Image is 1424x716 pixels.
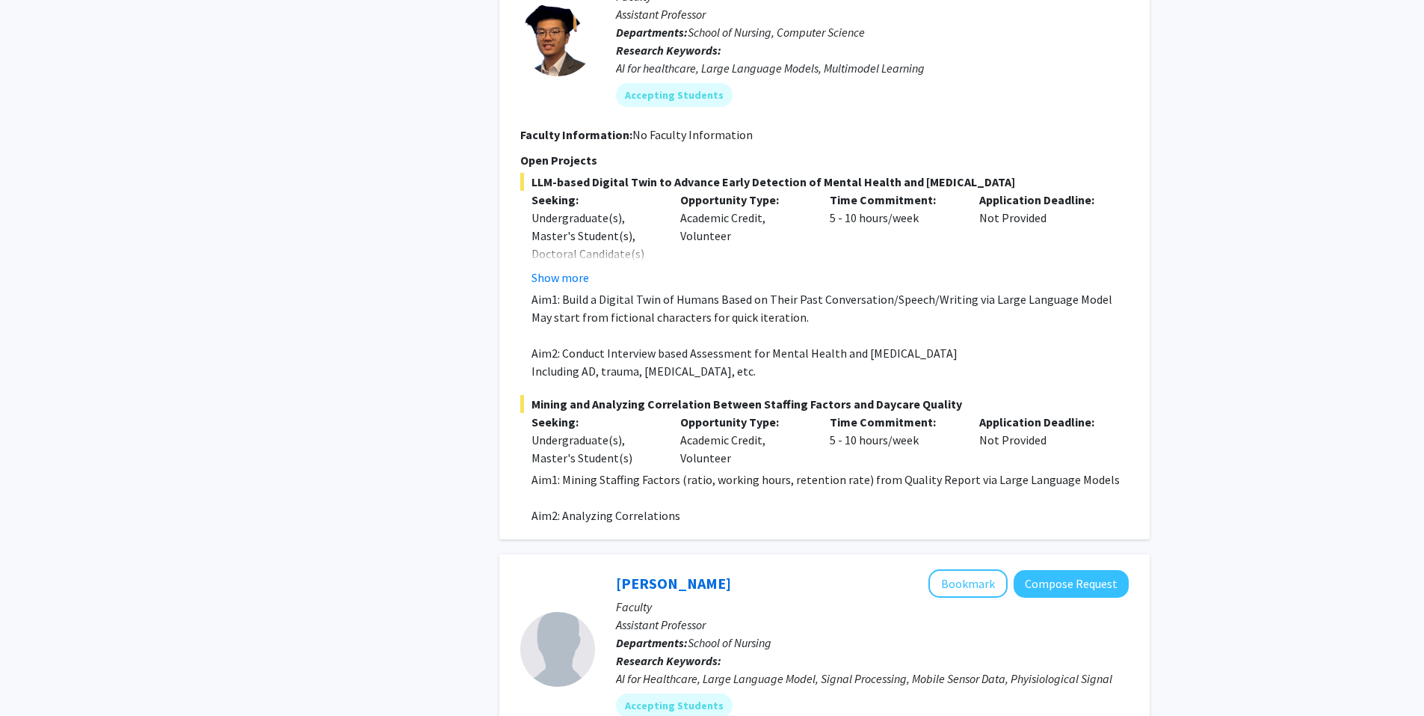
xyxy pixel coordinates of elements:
[616,25,688,40] b: Departments:
[819,413,968,467] div: 5 - 10 hours/week
[616,43,721,58] b: Research Keywords:
[616,653,721,668] b: Research Keywords:
[531,507,1129,524] p: Aim2: Analyzing Correlations
[616,616,1129,634] p: Assistant Professor
[531,362,1129,380] p: Including AD, trauma, [MEDICAL_DATA], etc.
[616,5,1129,23] p: Assistant Professor
[531,269,589,287] button: Show more
[830,191,957,209] p: Time Commitment:
[616,598,1129,616] p: Faculty
[520,151,1129,169] p: Open Projects
[928,569,1008,598] button: Add Runze Yan to Bookmarks
[616,83,733,107] mat-chip: Accepting Students
[11,649,64,705] iframe: Chat
[688,25,865,40] span: School of Nursing, Computer Science
[688,635,771,650] span: School of Nursing
[968,191,1118,287] div: Not Provided
[616,574,731,593] a: [PERSON_NAME]
[520,127,632,142] b: Faculty Information:
[616,59,1129,77] div: AI for healthcare, Large Language Models, Multimodel Learning
[531,191,659,209] p: Seeking:
[531,413,659,431] p: Seeking:
[680,413,807,431] p: Opportunity Type:
[531,290,1129,308] p: Aim1: Build a Digital Twin of Humans Based on Their Past Conversation/Speech/Writing via Large La...
[616,635,688,650] b: Departments:
[819,191,968,287] div: 5 - 10 hours/week
[531,471,1129,489] p: Aim1: Mining Staffing Factors (ratio, working hours, retention rate) from Quality Report via Larg...
[1014,570,1129,598] button: Compose Request to Runze Yan
[531,308,1129,326] p: May start from fictional characters for quick iteration.
[669,413,819,467] div: Academic Credit, Volunteer
[830,413,957,431] p: Time Commitment:
[531,431,659,467] div: Undergraduate(s), Master's Student(s)
[979,191,1106,209] p: Application Deadline:
[680,191,807,209] p: Opportunity Type:
[520,173,1129,191] span: LLM-based Digital Twin to Advance Early Detection of Mental Health and [MEDICAL_DATA]
[669,191,819,287] div: Academic Credit, Volunteer
[520,395,1129,413] span: Mining and Analyzing Correlation Between Staffing Factors and Daycare Quality
[979,413,1106,431] p: Application Deadline:
[531,209,659,299] div: Undergraduate(s), Master's Student(s), Doctoral Candidate(s) (PhD, MD, DMD, PharmD, etc.)
[632,127,753,142] span: No Faculty Information
[968,413,1118,467] div: Not Provided
[531,344,1129,362] p: Aim2: Conduct Interview based Assessment for Mental Health and [MEDICAL_DATA]
[616,670,1129,688] div: AI for Healthcare, Large Language Model, Signal Processing, Mobile Sensor Data, Phyisiological Si...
